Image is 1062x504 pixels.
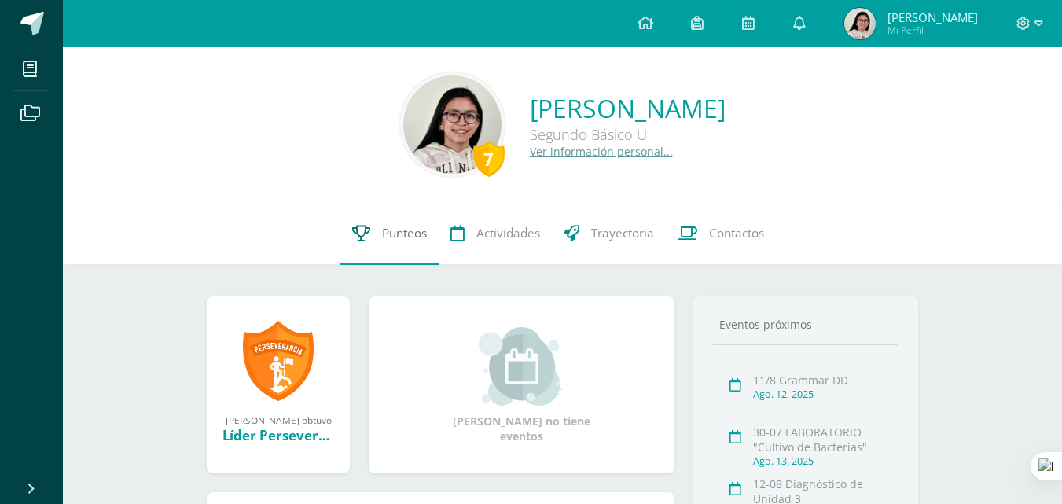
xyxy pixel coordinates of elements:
span: Trayectoria [591,225,654,241]
a: Trayectoria [552,202,666,265]
div: Segundo Básico U [530,125,726,144]
a: [PERSON_NAME] [530,91,726,125]
span: Mi Perfil [887,24,978,37]
div: [PERSON_NAME] no tiene eventos [443,327,601,443]
span: Contactos [709,225,764,241]
div: Eventos próximos [713,317,898,332]
a: Ver información personal... [530,144,673,159]
div: Líder Perseverante [222,426,334,444]
div: Ago. 13, 2025 [753,454,894,468]
img: event_small.png [479,327,564,406]
div: Ago. 12, 2025 [753,388,894,401]
a: Punteos [340,202,439,265]
span: [PERSON_NAME] [887,9,978,25]
div: 30-07 LABORATORIO "Cultivo de Bacterias" [753,425,894,454]
img: a9d28a2e32b851d076e117f3137066e3.png [844,8,876,39]
div: 7 [473,141,505,177]
div: [PERSON_NAME] obtuvo [222,414,334,426]
a: Actividades [439,202,552,265]
span: Actividades [476,225,540,241]
a: Contactos [666,202,776,265]
div: 11/8 Grammar DD [753,373,894,388]
span: Punteos [382,225,427,241]
img: 1b0f0b16ba7ee8b278c25562b243f26b.png [403,75,502,174]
